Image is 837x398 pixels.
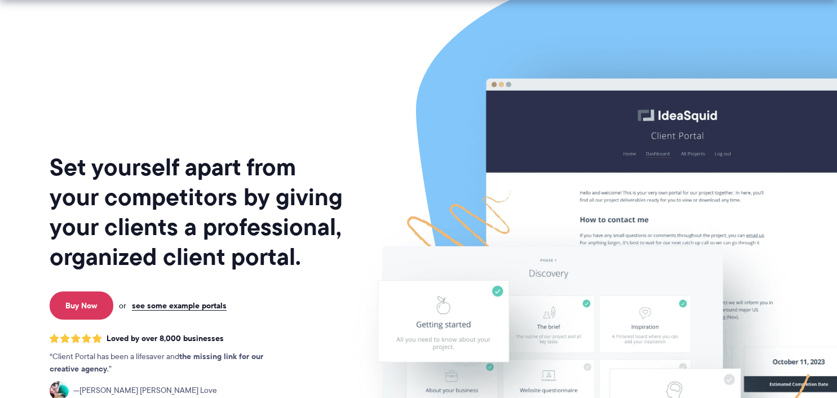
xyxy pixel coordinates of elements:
span: [PERSON_NAME] [PERSON_NAME] Love [73,384,217,397]
span: or [119,300,126,311]
p: Client Portal has been a lifesaver and . [50,351,286,375]
a: Buy Now [50,291,113,320]
h1: Set yourself apart from your competitors by giving your clients a professional, organized client ... [50,152,345,272]
a: see some example portals [132,300,227,311]
strong: the missing link for our creative agency [50,350,263,375]
span: Loved by over 8,000 businesses [107,334,224,343]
